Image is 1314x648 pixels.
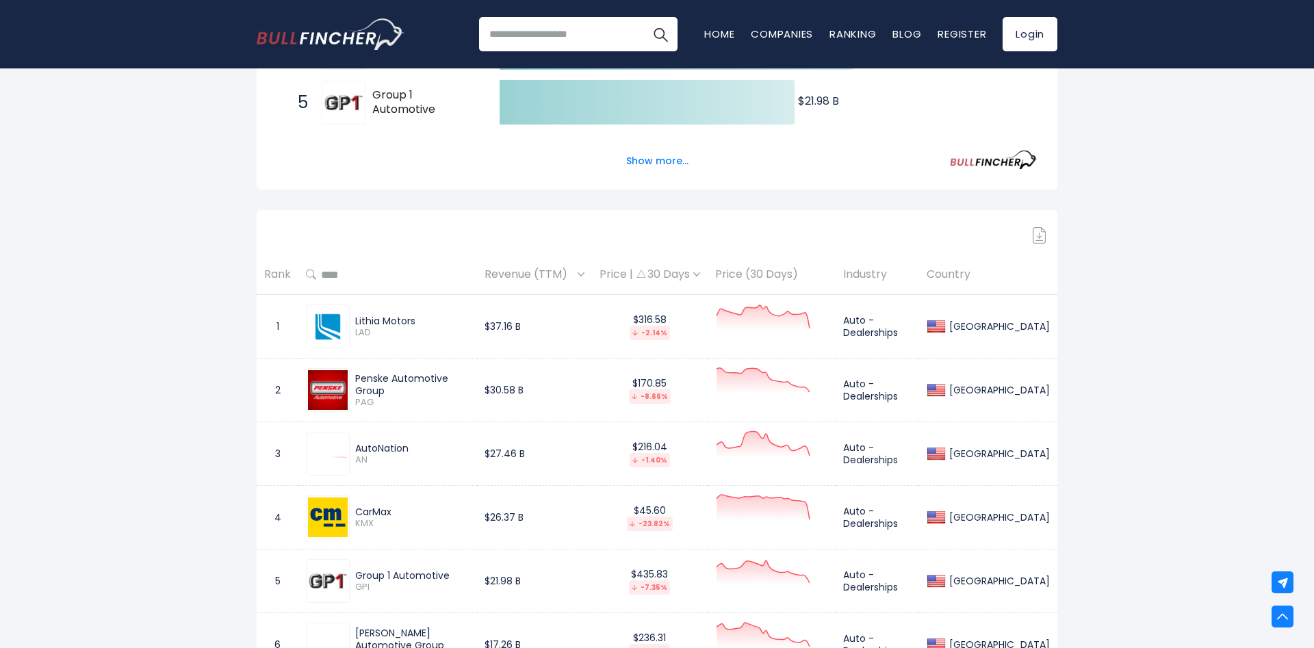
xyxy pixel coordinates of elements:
div: $45.60 [600,504,700,531]
a: Register [938,27,986,41]
th: Rank [257,255,298,295]
img: KMX.png [308,497,348,537]
div: [GEOGRAPHIC_DATA] [946,511,1050,523]
a: Go to homepage [257,18,404,50]
td: $37.16 B [477,295,592,359]
div: AutoNation [355,442,469,454]
div: $316.58 [600,313,700,340]
div: $216.04 [600,441,700,467]
th: Industry [836,255,919,295]
div: Lithia Motors [355,315,469,327]
a: Login [1003,17,1057,51]
span: PAG [355,397,469,409]
td: 4 [257,486,298,549]
div: -23.82% [627,517,673,531]
img: Bullfincher logo [257,18,404,50]
div: -8.66% [629,389,671,404]
button: Search [643,17,678,51]
span: GPI [355,582,469,593]
td: 2 [257,359,298,422]
span: Group 1 Automotive [372,88,476,117]
text: $21.98 B [798,93,839,109]
img: Group 1 Automotive [324,83,363,122]
div: [GEOGRAPHIC_DATA] [946,575,1050,587]
div: [GEOGRAPHIC_DATA] [946,320,1050,333]
td: Auto - Dealerships [836,359,919,422]
div: [GEOGRAPHIC_DATA] [946,384,1050,396]
img: AN.png [308,434,348,474]
span: 5 [291,91,305,114]
div: Penske Automotive Group [355,372,469,397]
th: Country [919,255,1057,295]
img: LAD.png [308,307,348,346]
div: -2.14% [630,326,670,340]
a: Home [704,27,734,41]
td: $26.37 B [477,486,592,549]
div: Price | 30 Days [600,268,700,282]
span: AN [355,454,469,466]
td: 1 [257,295,298,359]
span: LAD [355,327,469,339]
div: [GEOGRAPHIC_DATA] [946,448,1050,460]
td: $21.98 B [477,549,592,613]
img: PAG.png [308,370,348,410]
td: 5 [257,549,298,613]
a: Companies [751,27,813,41]
td: $27.46 B [477,422,592,486]
span: KMX [355,518,469,530]
div: -1.40% [630,453,670,467]
td: Auto - Dealerships [836,422,919,486]
a: Blog [892,27,921,41]
td: $30.58 B [477,359,592,422]
td: 3 [257,422,298,486]
td: Auto - Dealerships [836,549,919,613]
div: -7.35% [629,580,670,595]
span: Revenue (TTM) [485,264,574,285]
div: Group 1 Automotive [355,569,469,582]
a: Ranking [829,27,876,41]
div: $435.83 [600,568,700,595]
td: Auto - Dealerships [836,295,919,359]
img: GPI.png [308,561,348,601]
button: Show more... [618,150,697,172]
div: CarMax [355,506,469,518]
div: $170.85 [600,377,700,404]
th: Price (30 Days) [708,255,836,295]
td: Auto - Dealerships [836,486,919,549]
